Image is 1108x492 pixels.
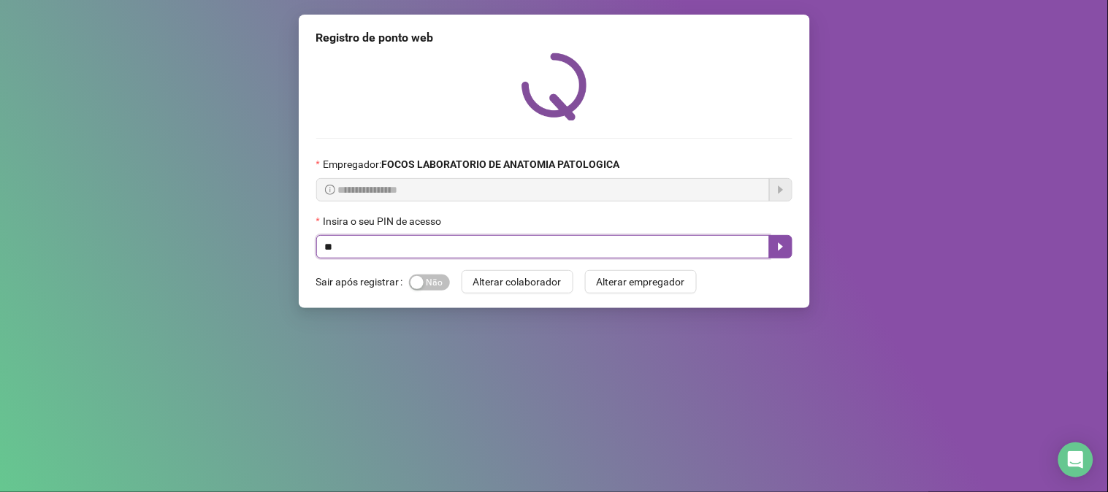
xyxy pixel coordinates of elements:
span: Empregador : [323,156,619,172]
span: caret-right [775,241,787,253]
span: info-circle [325,185,335,195]
button: Alterar empregador [585,270,697,293]
img: QRPoint [521,53,587,120]
div: Registro de ponto web [316,29,792,47]
span: Alterar colaborador [473,274,562,290]
label: Insira o seu PIN de acesso [316,213,451,229]
button: Alterar colaborador [462,270,573,293]
strong: FOCOS LABORATORIO DE ANATOMIA PATOLOGICA [381,158,619,170]
span: Alterar empregador [597,274,685,290]
label: Sair após registrar [316,270,409,293]
div: Open Intercom Messenger [1058,442,1093,477]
